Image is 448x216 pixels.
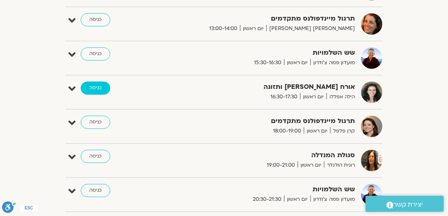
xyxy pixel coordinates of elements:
[310,195,355,204] span: מועדון פמה צ'ודרון
[240,24,266,33] span: יום ראשון
[178,47,355,58] strong: שש השלמויות
[81,184,110,197] a: כניסה
[330,127,355,135] span: קרן פלפל
[178,184,355,195] strong: שש השלמויות
[268,93,300,101] span: 16:30-17:30
[206,24,240,33] span: 13:00-14:00
[304,127,330,135] span: יום ראשון
[178,150,355,161] strong: סגולת המנדלה
[251,58,284,67] span: 15:30-16:30
[327,93,355,101] span: הילה אפללו
[81,13,110,26] a: כניסה
[81,81,110,95] a: כניסה
[394,199,423,210] span: יצירת קשר
[264,161,298,170] span: 19:00-21:00
[366,196,444,212] a: יצירת קשר
[266,24,355,33] span: [PERSON_NAME] [PERSON_NAME]
[178,116,355,127] strong: תרגול מיינדפולנס מתקדמים
[310,58,355,67] span: מועדון פמה צ'ודרון
[81,150,110,163] a: כניסה
[81,116,110,129] a: כניסה
[300,93,327,101] span: יום ראשון
[284,58,310,67] span: יום ראשון
[250,195,284,204] span: 20:30-21:30
[81,47,110,60] a: כניסה
[284,195,310,204] span: יום ראשון
[178,81,355,93] strong: אורח [PERSON_NAME] ותזונה
[270,127,304,135] span: 18:00-19:00
[178,13,355,24] strong: תרגול מיינדפולנס מתקדמים
[324,161,355,170] span: רונית הולנדר
[298,161,324,170] span: יום ראשון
